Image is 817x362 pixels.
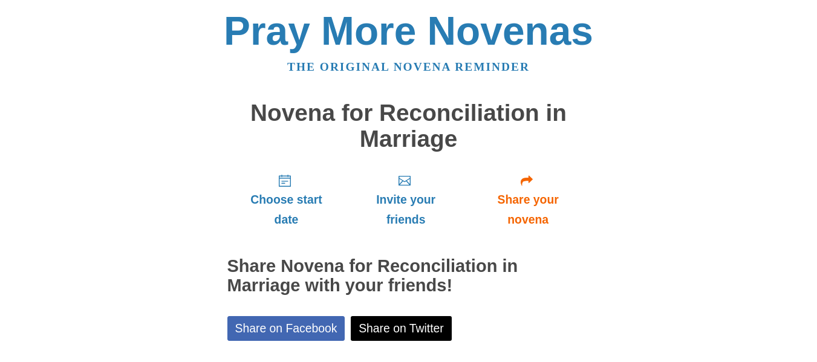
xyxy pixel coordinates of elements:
[227,257,590,296] h2: Share Novena for Reconciliation in Marriage with your friends!
[345,164,466,236] a: Invite your friends
[357,190,454,230] span: Invite your friends
[478,190,578,230] span: Share your novena
[227,316,345,341] a: Share on Facebook
[239,190,334,230] span: Choose start date
[224,8,593,53] a: Pray More Novenas
[351,316,452,341] a: Share on Twitter
[466,164,590,236] a: Share your novena
[227,164,346,236] a: Choose start date
[227,100,590,152] h1: Novena for Reconciliation in Marriage
[287,60,530,73] a: The original novena reminder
